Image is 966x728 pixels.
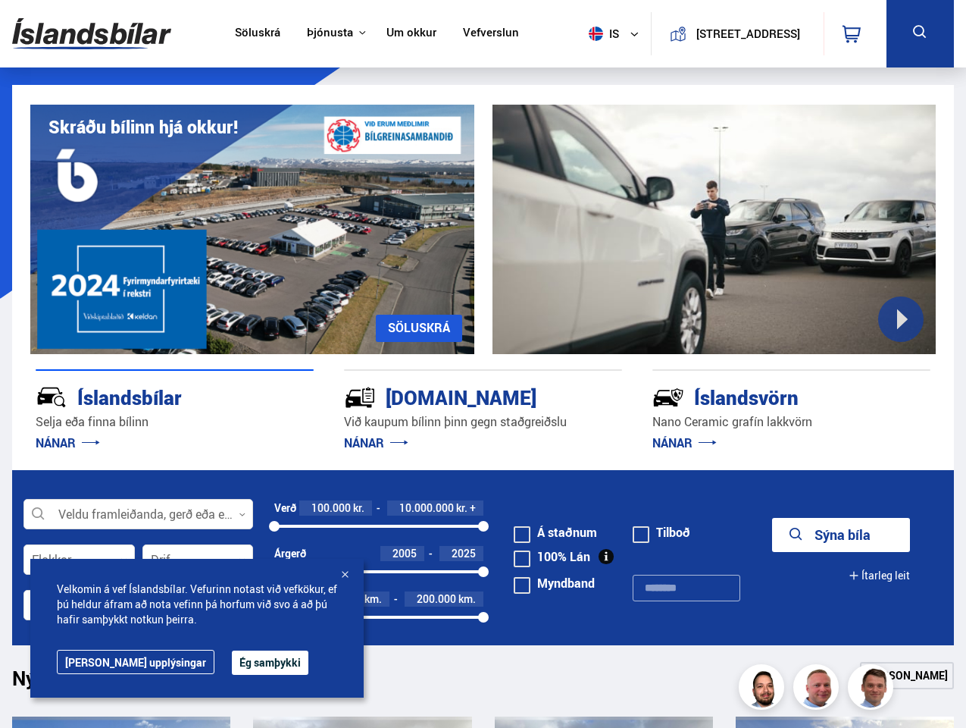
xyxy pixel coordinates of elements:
label: Á staðnum [514,526,597,538]
button: Ég samþykki [232,651,308,675]
span: km. [458,593,476,605]
h1: Skráðu bílinn hjá okkur! [48,117,238,137]
p: Nano Ceramic grafín lakkvörn [652,413,930,431]
label: Myndband [514,577,595,589]
span: is [583,27,621,41]
label: Tilboð [633,526,690,538]
span: Velkomin á vef Íslandsbílar. Vefurinn notast við vefkökur, ef þú heldur áfram að nota vefinn þá h... [57,582,337,627]
label: 100% Lán [514,551,590,563]
div: Íslandsvörn [652,383,877,409]
p: Við kaupum bílinn þinn gegn staðgreiðslu [344,413,622,431]
a: [PERSON_NAME] upplýsingar [57,650,214,674]
a: NÁNAR [36,435,100,451]
h1: Nýtt á skrá [12,667,133,698]
a: Vefverslun [463,26,519,42]
a: [PERSON_NAME] [860,662,954,689]
button: [STREET_ADDRESS] [692,27,804,40]
img: JRvxyua_JYH6wB4c.svg [36,381,67,413]
img: -Svtn6bYgwAsiwNX.svg [652,381,684,413]
span: 10.000.000 [399,500,454,515]
img: eKx6w-_Home_640_.png [30,105,474,354]
button: Þjónusta [307,26,353,40]
button: Sýna bíla [772,518,910,552]
span: km. [364,593,382,605]
img: svg+xml;base64,PHN2ZyB4bWxucz0iaHR0cDovL3d3dy53My5vcmcvMjAwMC9zdmciIHdpZHRoPSI1MTIiIGhlaWdodD0iNT... [589,27,603,41]
span: + [470,502,476,514]
button: is [583,11,651,56]
a: SÖLUSKRÁ [376,315,462,342]
span: 2025 [452,546,476,560]
button: Ítarleg leit [849,559,910,593]
div: Íslandsbílar [36,383,260,409]
a: [STREET_ADDRESS] [660,12,814,55]
a: NÁNAR [344,435,408,451]
span: kr. [353,502,364,514]
img: nhp88E3Fdnt1Opn2.png [741,667,786,712]
span: 200.000 [417,591,456,606]
img: FbJEzSuNWCJXmdc-.webp [850,667,896,712]
div: [DOMAIN_NAME] [344,383,568,409]
img: siFngHWaQ9KaOqBr.png [796,667,841,712]
img: G0Ugv5HjCgRt.svg [12,9,171,58]
a: Söluskrá [235,26,280,42]
div: Árgerð [274,548,306,560]
a: Um okkur [386,26,436,42]
div: Verð [274,502,296,514]
span: kr. [456,502,467,514]
span: 2005 [392,546,417,560]
p: Selja eða finna bílinn [36,413,314,431]
a: NÁNAR [652,435,717,451]
span: 100.000 [311,500,351,515]
img: tr5P-W3DuiFaO7aO.svg [344,381,376,413]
